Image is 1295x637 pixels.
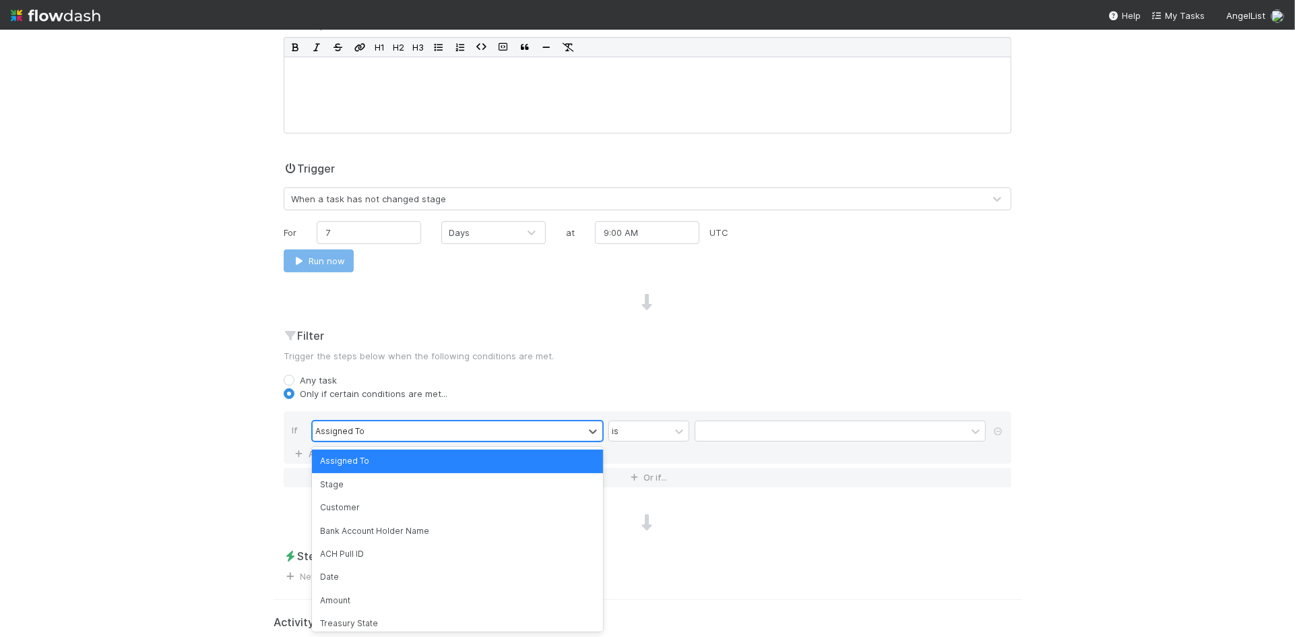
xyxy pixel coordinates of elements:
[536,38,557,57] button: Horizontal Rule
[284,38,306,57] button: Bold
[371,38,389,57] button: H1
[1271,9,1284,23] img: avatar_eacbd5bb-7590-4455-a9e9-12dcb5674423.png
[300,373,337,387] label: Any task
[1151,10,1205,21] span: My Tasks
[292,421,312,444] div: If
[284,249,354,272] button: Run now
[428,38,449,57] button: Bullet List
[449,38,471,57] button: Ordered List
[312,473,603,496] div: Stage
[612,425,619,437] div: is
[292,444,334,464] a: And..
[284,571,340,582] a: New step
[306,38,327,57] button: Italic
[274,616,1021,630] h5: Activity Log
[284,468,1011,487] button: Or if...
[408,38,428,57] button: H3
[284,328,1011,344] h2: Filter
[514,38,536,57] button: Blockquote
[284,548,1011,564] h2: Steps when triggered
[449,226,470,239] div: Days
[1151,9,1205,22] a: My Tasks
[1108,9,1141,22] div: Help
[1226,10,1265,21] span: AngelList
[312,543,603,566] div: ACH Pull ID
[312,496,603,519] div: Customer
[557,38,579,57] button: Remove Format
[349,38,371,57] button: Edit Link
[327,38,349,57] button: Strikethrough
[312,566,603,588] div: Date
[315,425,365,437] div: Assigned To
[300,387,447,400] label: Only if certain conditions are met...
[284,160,335,177] h2: Trigger
[274,226,307,239] div: For
[11,4,100,27] img: logo-inverted-e16ddd16eac7371096b0.svg
[312,589,603,612] div: Amount
[389,38,408,57] button: H2
[471,38,493,57] button: Code
[291,192,446,206] div: When a task has not changed stage
[312,450,603,473] div: Assigned To
[556,226,585,239] div: at
[284,349,1011,363] p: Trigger the steps below when the following conditions are met.
[312,612,603,635] div: Treasury State
[312,520,603,543] div: Bank Account Holder Name
[709,226,728,239] div: UTC
[493,38,514,57] button: Code Block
